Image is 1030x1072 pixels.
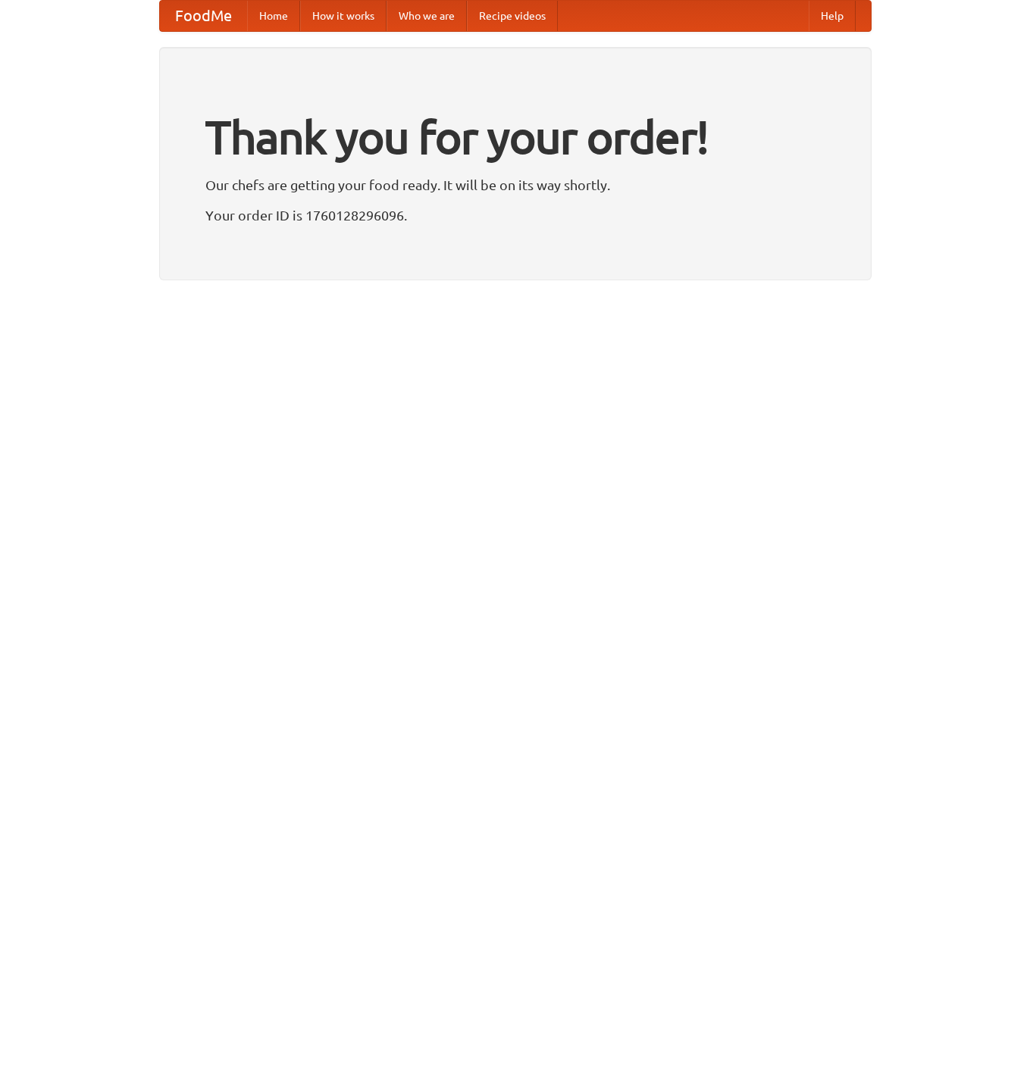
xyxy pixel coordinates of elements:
p: Our chefs are getting your food ready. It will be on its way shortly. [205,173,825,196]
a: Home [247,1,300,31]
h1: Thank you for your order! [205,101,825,173]
a: How it works [300,1,387,31]
a: FoodMe [160,1,247,31]
a: Recipe videos [467,1,558,31]
a: Help [809,1,856,31]
a: Who we are [387,1,467,31]
p: Your order ID is 1760128296096. [205,204,825,227]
